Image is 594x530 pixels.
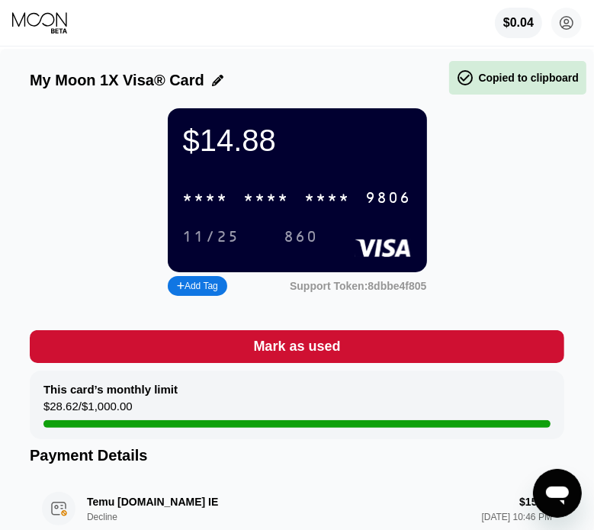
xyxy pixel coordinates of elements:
[457,69,475,87] span: 
[30,72,204,89] div: My Moon 1X Visa® Card
[183,124,412,158] div: $14.88
[43,400,133,420] div: $28.62 / $1,000.00
[284,229,319,246] div: 860
[273,224,330,249] div: 860
[495,8,542,38] div: $0.04
[43,383,178,396] div: This card’s monthly limit
[183,229,240,246] div: 11/25
[172,224,252,249] div: 11/25
[168,276,227,296] div: Add Tag
[290,280,426,292] div: Support Token: 8dbbe4f805
[366,190,412,207] div: 9806
[253,338,340,355] div: Mark as used
[177,281,218,291] div: Add Tag
[533,469,582,518] iframe: Button to launch messaging window
[503,16,534,30] div: $0.04
[30,447,564,464] div: Payment Details
[290,280,426,292] div: Support Token:8dbbe4f805
[30,330,564,363] div: Mark as used
[457,69,579,87] div: Copied to clipboard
